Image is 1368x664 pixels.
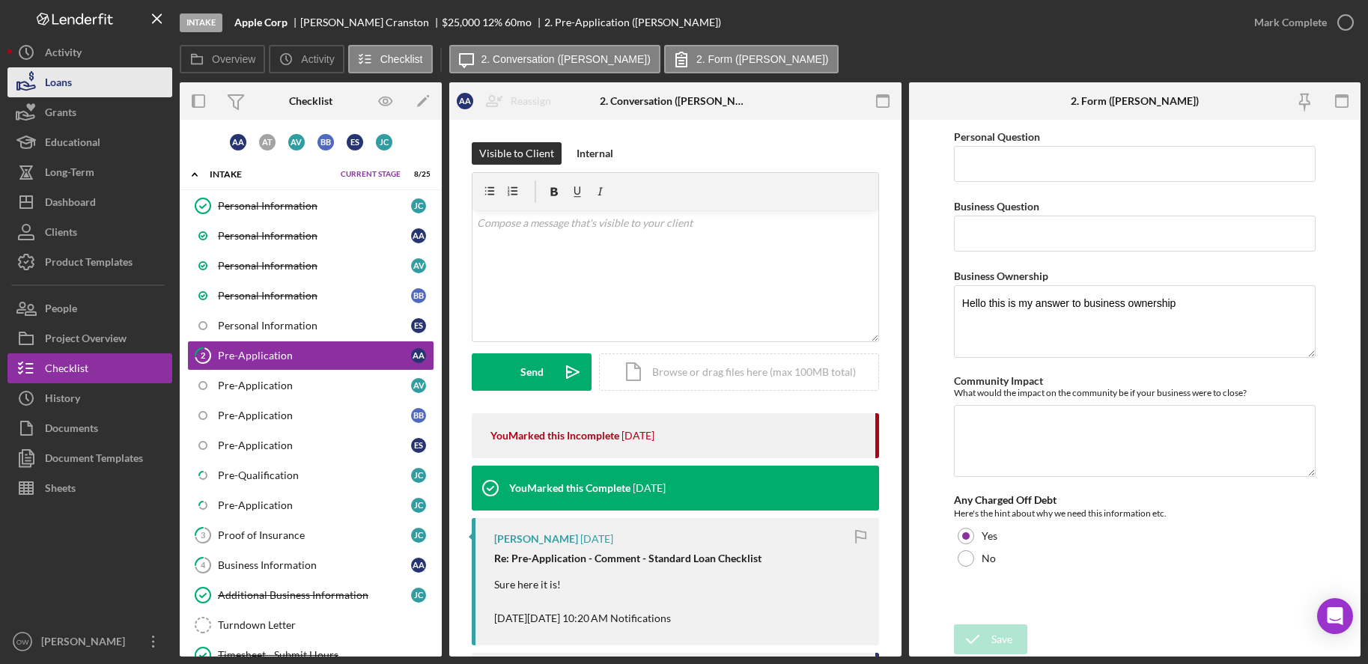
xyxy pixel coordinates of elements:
[259,134,276,150] div: A T
[218,619,434,631] div: Turndown Letter
[348,45,433,73] button: Checklist
[301,53,334,65] label: Activity
[7,293,172,323] a: People
[7,473,172,503] button: Sheets
[472,142,562,165] button: Visible to Client
[664,45,839,73] button: 2. Form ([PERSON_NAME])
[7,383,172,413] button: History
[7,67,172,97] button: Loans
[411,558,426,573] div: A A
[187,221,434,251] a: Personal InformationAA
[7,97,172,127] a: Grants
[45,127,100,161] div: Educational
[544,16,721,28] div: 2. Pre-Application ([PERSON_NAME])
[376,134,392,150] div: J C
[187,610,434,640] a: Turndown Letter
[187,460,434,490] a: Pre-QualificationJC
[7,37,172,67] button: Activity
[187,371,434,400] a: Pre-ApplicationAV
[187,341,434,371] a: 2Pre-ApplicationAA
[45,383,80,417] div: History
[210,170,333,179] div: Intake
[7,217,172,247] button: Clients
[218,559,411,571] div: Business Information
[218,260,411,272] div: Personal Information
[187,550,434,580] a: 4Business InformationAA
[218,499,411,511] div: Pre-Application
[317,134,334,150] div: B B
[45,97,76,131] div: Grants
[187,580,434,610] a: Additional Business InformationJC
[494,552,761,564] strong: Re: Pre-Application - Comment - Standard Loan Checklist
[269,45,344,73] button: Activity
[411,408,426,423] div: B B
[600,95,750,107] div: 2. Conversation ([PERSON_NAME])
[45,443,143,477] div: Document Templates
[212,53,255,65] label: Overview
[954,374,1043,387] label: Community Impact
[494,576,761,627] p: Sure here it is! [DATE][DATE] 10:20 AM Notifications
[411,588,426,603] div: J C
[187,400,434,430] a: Pre-ApplicationBB
[45,323,127,357] div: Project Overview
[180,13,222,32] div: Intake
[7,413,172,443] button: Documents
[218,409,411,421] div: Pre-Application
[218,320,411,332] div: Personal Information
[45,187,96,221] div: Dashboard
[577,142,613,165] div: Internal
[404,170,431,179] div: 8 / 25
[411,228,426,243] div: A A
[180,45,265,73] button: Overview
[288,134,305,150] div: A V
[954,285,1316,357] textarea: Hello this is my answer to business ownership
[411,318,426,333] div: E S
[7,353,172,383] button: Checklist
[37,627,135,660] div: [PERSON_NAME]
[45,37,82,71] div: Activity
[457,93,473,109] div: A A
[218,290,411,302] div: Personal Information
[187,490,434,520] a: Pre-ApplicationJC
[411,258,426,273] div: A V
[45,293,77,327] div: People
[187,430,434,460] a: Pre-ApplicationES
[45,247,133,281] div: Product Templates
[7,323,172,353] a: Project Overview
[7,627,172,657] button: OW[PERSON_NAME]
[7,247,172,277] button: Product Templates
[449,45,660,73] button: 2. Conversation ([PERSON_NAME])
[7,443,172,473] button: Document Templates
[7,127,172,157] button: Educational
[954,269,1048,282] label: Business Ownership
[982,530,997,542] label: Yes
[218,589,411,601] div: Additional Business Information
[187,191,434,221] a: Personal InformationJC
[411,438,426,453] div: E S
[187,281,434,311] a: Personal InformationBB
[511,86,551,116] div: Reassign
[490,430,619,442] div: You Marked this Incomplete
[954,200,1039,213] label: Business Question
[442,16,480,28] div: $25,000
[7,157,172,187] a: Long-Term
[520,353,544,391] div: Send
[472,353,592,391] button: Send
[45,67,72,101] div: Loans
[16,638,29,646] text: OW
[696,53,829,65] label: 2. Form ([PERSON_NAME])
[218,439,411,451] div: Pre-Application
[187,251,434,281] a: Personal InformationAV
[633,482,666,494] time: 2025-10-01 15:22
[230,134,246,150] div: A A
[411,288,426,303] div: B B
[7,187,172,217] button: Dashboard
[411,528,426,543] div: J C
[954,387,1316,398] div: What would the impact on the community be if your business were to close?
